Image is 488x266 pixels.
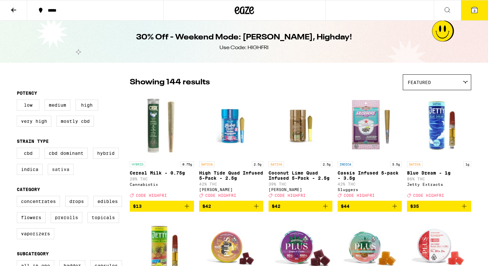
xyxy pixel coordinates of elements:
label: Very High [17,116,51,127]
span: CODE HIGHFRI [275,193,306,197]
span: Featured [408,80,431,85]
span: 3 [473,9,475,13]
label: Hybrid [93,148,119,159]
span: $44 [341,204,350,209]
p: 86% THC [407,177,471,181]
p: HYBRID [130,161,145,167]
p: 0.75g [180,161,194,167]
label: Flowers [17,212,46,223]
p: Cassis Infused 5-pack - 3.5g [338,170,402,181]
span: CODE HIGHFRI [205,193,236,197]
p: 2.5g [252,161,263,167]
p: 42% THC [338,182,402,186]
p: SATIVA [407,161,422,167]
label: Low [17,100,39,111]
a: Open page for Cassis Infused 5-pack - 3.5g from Sluggers [338,93,402,201]
p: SATIVA [199,161,215,167]
label: Mostly CBD [56,116,94,127]
button: Add to bag [199,201,263,212]
p: 42% THC [199,182,263,186]
span: CODE HIGHFRI [344,193,375,197]
span: $13 [133,204,142,209]
button: 3 [461,0,488,20]
span: CODE HIGHFRI [136,193,167,197]
p: INDICA [338,161,353,167]
label: Edibles [93,196,122,207]
a: Open page for Coconut Lime Quad Infused 5-Pack - 2.5g from Jeeter [269,93,333,201]
p: Coconut Lime Quad Infused 5-Pack - 2.5g [269,170,333,181]
p: SATIVA [269,161,284,167]
label: Topicals [87,212,119,223]
p: Cereal Milk - 0.75g [130,170,194,176]
label: CBD [17,148,39,159]
button: Add to bag [269,201,333,212]
button: Add to bag [130,201,194,212]
p: 28% THC [130,177,194,181]
label: Medium [45,100,70,111]
legend: Category [17,187,40,192]
div: [PERSON_NAME] [269,187,333,192]
span: $42 [202,204,211,209]
legend: Potency [17,90,37,96]
p: 39% THC [269,182,333,186]
button: Add to bag [407,201,471,212]
div: Jetty Extracts [407,182,471,186]
label: Vaporizers [17,228,54,239]
p: Blue Dream - 1g [407,170,471,176]
span: $35 [410,204,419,209]
p: Showing 144 results [130,77,210,88]
p: High Tide Quad Infused 5-Pack - 2.5g [199,170,263,181]
legend: Strain Type [17,139,49,144]
label: Concentrates [17,196,60,207]
label: Indica [17,164,43,175]
img: Jeeter - Coconut Lime Quad Infused 5-Pack - 2.5g [269,93,333,158]
div: Sluggers [338,187,402,192]
div: Cannabiotix [130,182,194,186]
h1: 30% Off - Weekend Mode: [PERSON_NAME], Highday! [136,32,352,43]
p: 1g [463,161,471,167]
label: Prerolls [51,212,82,223]
div: Use Code: HIGHFRI [219,44,269,51]
p: 2.5g [321,161,332,167]
button: Add to bag [338,201,402,212]
img: Sluggers - Cassis Infused 5-pack - 3.5g [338,93,402,158]
a: Open page for High Tide Quad Infused 5-Pack - 2.5g from Jeeter [199,93,263,201]
img: Cannabiotix - Cereal Milk - 0.75g [130,93,194,158]
label: High [76,100,98,111]
span: $42 [272,204,280,209]
label: Sativa [48,164,74,175]
p: 3.5g [390,161,402,167]
div: [PERSON_NAME] [199,187,263,192]
img: Jeeter - High Tide Quad Infused 5-Pack - 2.5g [199,93,263,158]
span: CODE HIGHFRI [413,193,444,197]
span: Hi. Need any help? [4,5,46,10]
label: CBD Dominant [45,148,88,159]
legend: Subcategory [17,251,49,256]
a: Open page for Blue Dream - 1g from Jetty Extracts [407,93,471,201]
img: Jetty Extracts - Blue Dream - 1g [407,93,471,158]
a: Open page for Cereal Milk - 0.75g from Cannabiotix [130,93,194,201]
label: Drops [65,196,88,207]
